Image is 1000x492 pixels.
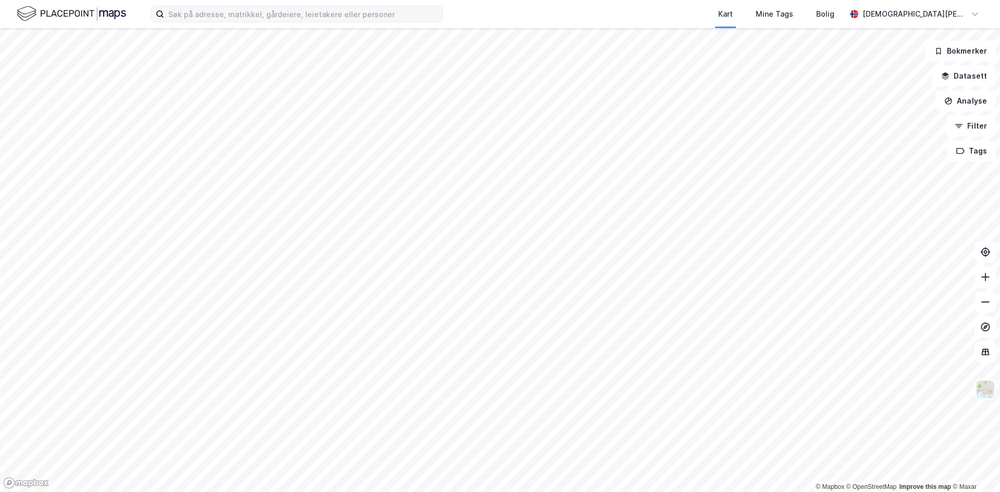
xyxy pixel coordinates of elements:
input: Søk på adresse, matrikkel, gårdeiere, leietakere eller personer [164,6,442,22]
div: Kart [718,8,733,20]
div: Mine Tags [756,8,793,20]
iframe: Chat Widget [948,442,1000,492]
div: [DEMOGRAPHIC_DATA][PERSON_NAME][DEMOGRAPHIC_DATA] [863,8,967,20]
img: logo.f888ab2527a4732fd821a326f86c7f29.svg [17,5,126,23]
div: Kontrollprogram for chat [948,442,1000,492]
div: Bolig [816,8,834,20]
